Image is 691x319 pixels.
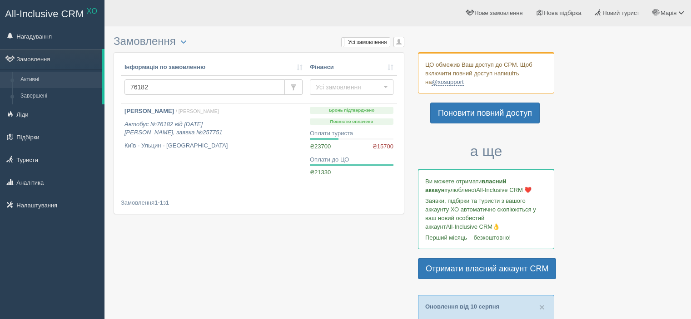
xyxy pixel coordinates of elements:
a: [PERSON_NAME] / [PERSON_NAME] Автобус №76182 від [DATE][PERSON_NAME], заявка №257751 Київ - Ульци... [121,103,306,189]
h3: а ще [418,143,554,159]
span: / [PERSON_NAME] [176,108,219,114]
span: ₴21330 [310,169,331,176]
a: @xosupport [432,79,463,86]
span: Марія [661,10,676,16]
b: 1 [166,199,169,206]
p: Перший місяць – безкоштовно! [425,233,547,242]
span: Нове замовлення [474,10,522,16]
button: Close [539,302,545,312]
p: Ви можете отримати улюбленої [425,177,547,194]
p: Бронь підтверджено [310,107,393,114]
p: Заявки, підбірки та туристи з вашого аккаунту ХО автоматично скопіюються у ваш новий особистий ак... [425,196,547,231]
span: Нова підбірка [544,10,582,16]
span: Усі замовлення [316,83,382,92]
span: ₴23700 [310,143,331,150]
h3: Замовлення [114,35,404,48]
a: Фінанси [310,63,393,72]
b: власний аккаунт [425,178,507,193]
a: Завершені [16,88,102,104]
button: Усі замовлення [310,79,393,95]
span: All-Inclusive CRM [5,8,84,20]
div: Замовлення з [121,198,397,207]
a: Активні [16,72,102,88]
a: Оновлення від 10 серпня [425,303,499,310]
div: Оплати туриста [310,129,393,138]
a: Отримати власний аккаунт CRM [418,258,556,279]
sup: XO [87,7,97,15]
span: All-Inclusive CRM ❤️ [476,186,532,193]
b: [PERSON_NAME] [124,108,174,114]
input: Пошук за номером замовлення, ПІБ або паспортом туриста [124,79,285,95]
i: Автобус №76182 від [DATE] [PERSON_NAME], заявка №257751 [124,121,222,136]
p: Повністю оплачено [310,118,393,125]
a: Поновити повний доступ [430,103,540,123]
span: All-Inclusive CRM👌 [446,223,500,230]
p: Київ - Ульцин - [GEOGRAPHIC_DATA] [124,142,303,150]
a: All-Inclusive CRM XO [0,0,104,25]
span: × [539,302,545,312]
div: ЦО обмежив Ваш доступ до СРМ. Щоб включити повний доступ напишіть на [418,52,554,93]
span: Новий турист [602,10,639,16]
b: 1-1 [154,199,163,206]
label: Усі замовлення [342,38,390,47]
div: Оплати до ЦО [310,156,393,164]
span: ₴15700 [373,142,393,151]
a: Інформація по замовленню [124,63,303,72]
